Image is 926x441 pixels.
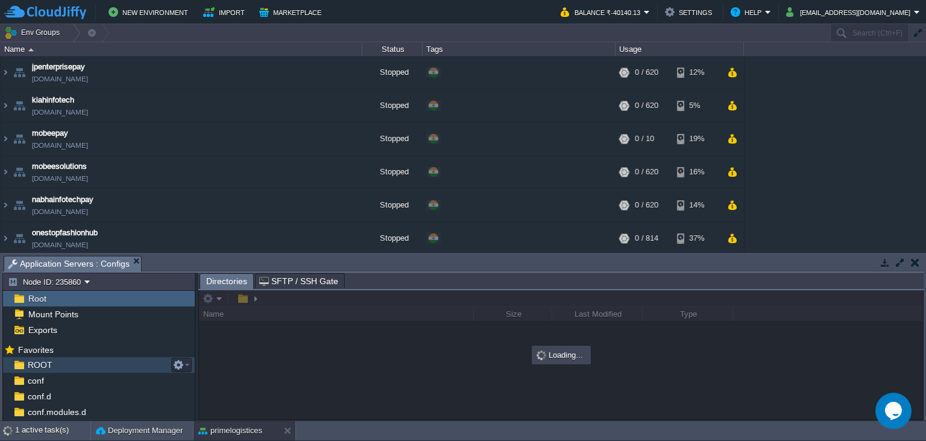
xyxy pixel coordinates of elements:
[26,293,48,304] a: Root
[259,5,325,19] button: Marketplace
[786,5,914,19] button: [EMAIL_ADDRESS][DOMAIN_NAME]
[1,42,362,56] div: Name
[109,5,192,19] button: New Environment
[32,239,88,251] a: [DOMAIN_NAME]
[25,391,53,402] a: conf.d
[1,189,10,221] img: AMDAwAAAACH5BAEAAAAALAAAAAABAAEAAAICRAEAOw==
[362,122,423,155] div: Stopped
[677,189,716,221] div: 14%
[259,274,338,288] span: SFTP / SSH Gate
[635,189,658,221] div: 0 / 620
[203,5,248,19] button: Import
[362,222,423,255] div: Stopped
[363,42,422,56] div: Status
[25,360,54,370] a: ROOT
[96,425,183,437] button: Deployment Manager
[8,256,130,271] span: Application Servers : Configs
[25,407,88,417] a: conf.modules.d
[1,222,10,255] img: AMDAwAAAACH5BAEAAAAALAAAAAABAAEAAAICRAEAOw==
[362,56,423,89] div: Stopped
[677,156,716,188] div: 16%
[362,89,423,122] div: Stopped
[32,173,88,185] a: [DOMAIN_NAME]
[1,56,10,89] img: AMDAwAAAACH5BAEAAAAALAAAAAABAAEAAAICRAEAOw==
[635,122,654,155] div: 0 / 10
[677,122,716,155] div: 19%
[665,5,716,19] button: Settings
[1,156,10,188] img: AMDAwAAAACH5BAEAAAAALAAAAAABAAEAAAICRAEAOw==
[561,5,644,19] button: Balance ₹-40140.13
[1,122,10,155] img: AMDAwAAAACH5BAEAAAAALAAAAAABAAEAAAICRAEAOw==
[16,344,55,355] span: Favorites
[32,61,85,73] a: jpenterprisepay
[32,73,88,85] a: [DOMAIN_NAME]
[616,42,743,56] div: Usage
[32,194,93,206] a: nabhainfotechpay
[206,274,247,289] span: Directories
[677,89,716,122] div: 5%
[533,347,590,363] div: Loading...
[32,127,68,139] a: mobeepay
[8,276,84,287] button: Node ID: 235860
[15,421,90,440] div: 1 active task(s)
[423,42,615,56] div: Tags
[25,375,46,386] a: conf
[26,309,80,320] a: Mount Points
[635,156,658,188] div: 0 / 620
[1,89,10,122] img: AMDAwAAAACH5BAEAAAAALAAAAAABAAEAAAICRAEAOw==
[11,89,28,122] img: AMDAwAAAACH5BAEAAAAALAAAAAABAAEAAAICRAEAOw==
[4,5,86,20] img: CloudJiffy
[4,24,64,41] button: Env Groups
[32,94,74,106] a: kiahinfotech
[11,56,28,89] img: AMDAwAAAACH5BAEAAAAALAAAAAABAAEAAAICRAEAOw==
[677,222,716,255] div: 37%
[32,160,87,173] a: mobeesolutions
[635,89,658,122] div: 0 / 620
[32,227,98,239] a: onestopfashionhub
[731,5,765,19] button: Help
[11,222,28,255] img: AMDAwAAAACH5BAEAAAAALAAAAAABAAEAAAICRAEAOw==
[11,122,28,155] img: AMDAwAAAACH5BAEAAAAALAAAAAABAAEAAAICRAEAOw==
[32,106,88,118] a: [DOMAIN_NAME]
[635,56,658,89] div: 0 / 620
[677,56,716,89] div: 12%
[28,48,34,51] img: AMDAwAAAACH5BAEAAAAALAAAAAABAAEAAAICRAEAOw==
[635,222,658,255] div: 0 / 814
[16,345,55,355] a: Favorites
[11,156,28,188] img: AMDAwAAAACH5BAEAAAAALAAAAAABAAEAAAICRAEAOw==
[32,206,88,218] a: [DOMAIN_NAME]
[32,139,88,151] a: [DOMAIN_NAME]
[875,393,914,429] iframe: chat widget
[11,189,28,221] img: AMDAwAAAACH5BAEAAAAALAAAAAABAAEAAAICRAEAOw==
[362,156,423,188] div: Stopped
[198,425,262,437] button: primelogistices
[26,325,59,335] a: Exports
[362,189,423,221] div: Stopped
